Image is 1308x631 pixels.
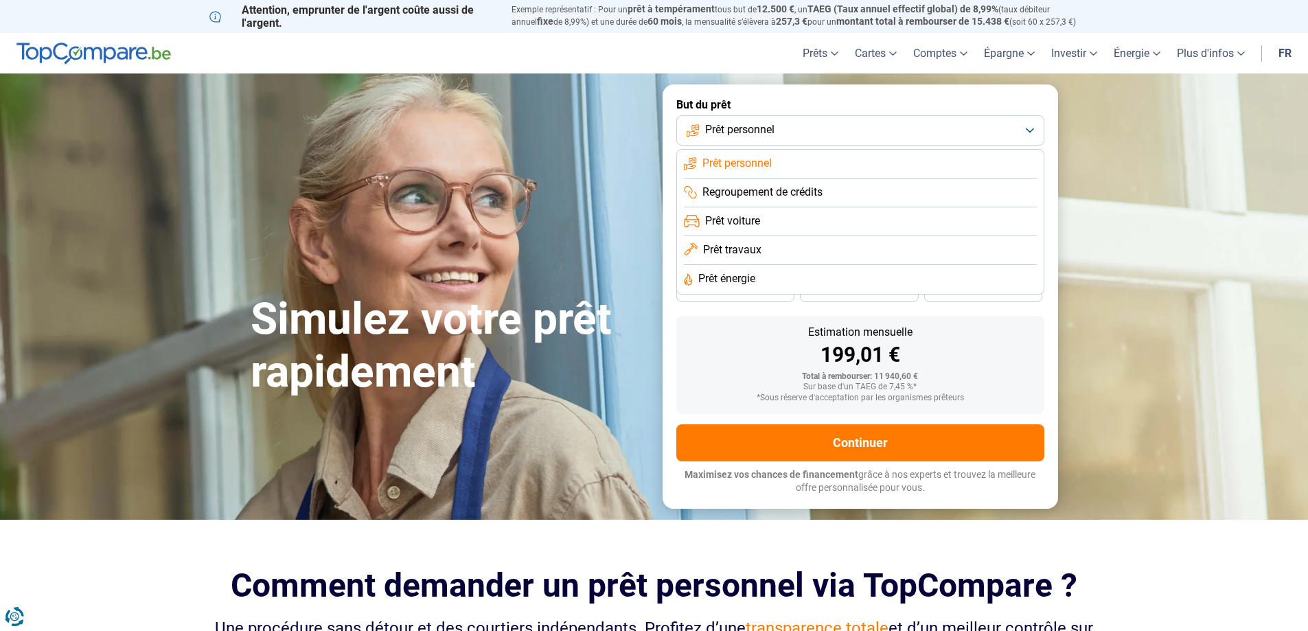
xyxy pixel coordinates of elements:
span: montant total à rembourser de 15.438 € [836,16,1009,27]
p: Attention, emprunter de l'argent coûte aussi de l'argent. [209,3,495,30]
span: Prêt travaux [703,242,761,257]
span: 60 mois [647,16,682,27]
span: 30 mois [844,288,874,296]
span: fixe [537,16,553,27]
span: 24 mois [968,288,998,296]
span: Prêt énergie [698,271,755,286]
span: Prêt personnel [702,156,772,171]
label: But du prêt [676,98,1044,111]
a: fr [1270,33,1300,73]
span: prêt à tempérament [628,3,715,14]
h1: Simulez votre prêt rapidement [251,293,646,399]
p: Exemple représentatif : Pour un tous but de , un (taux débiteur annuel de 8,99%) et une durée de ... [512,3,1099,28]
span: Prêt voiture [705,214,760,229]
span: Prêt personnel [705,122,775,137]
a: Épargne [976,33,1043,73]
span: 12.500 € [757,3,794,14]
p: grâce à nos experts et trouvez la meilleure offre personnalisée pour vous. [676,468,1044,495]
div: Total à rembourser: 11 940,60 € [687,372,1033,382]
h2: Comment demander un prêt personnel via TopCompare ? [209,566,1099,604]
span: 257,3 € [776,16,807,27]
button: Prêt personnel [676,115,1044,146]
span: 36 mois [720,288,750,296]
div: 199,01 € [687,345,1033,365]
a: Prêts [794,33,847,73]
img: TopCompare [16,43,171,65]
span: Maximisez vos chances de financement [685,469,858,480]
span: TAEG (Taux annuel effectif global) de 8,99% [807,3,998,14]
button: Continuer [676,424,1044,461]
a: Comptes [905,33,976,73]
a: Plus d'infos [1169,33,1253,73]
div: Sur base d'un TAEG de 7,45 %* [687,382,1033,392]
div: Estimation mensuelle [687,327,1033,338]
span: Regroupement de crédits [702,185,823,200]
a: Investir [1043,33,1105,73]
a: Énergie [1105,33,1169,73]
a: Cartes [847,33,905,73]
div: *Sous réserve d'acceptation par les organismes prêteurs [687,393,1033,403]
